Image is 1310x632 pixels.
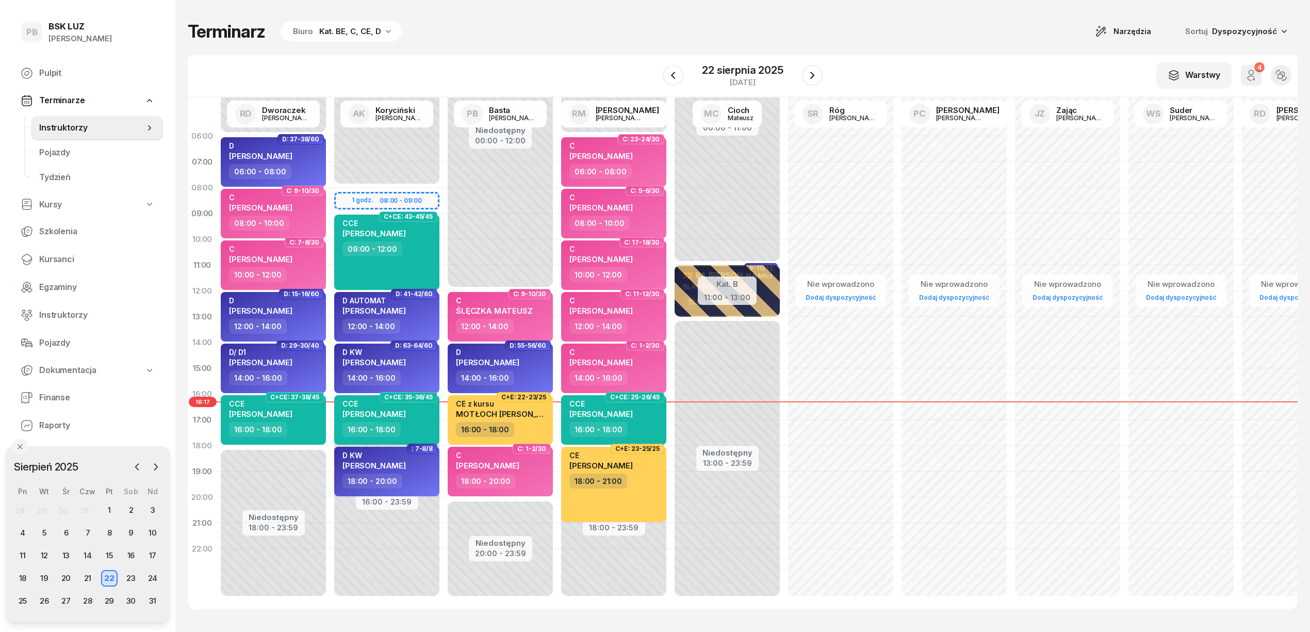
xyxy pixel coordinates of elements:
[489,115,538,121] div: [PERSON_NAME]
[58,525,74,541] div: 6
[1173,21,1298,42] button: Sortuj Dyspozycyjność
[101,593,118,609] div: 29
[340,101,433,127] a: AKKoryciński[PERSON_NAME]
[1028,291,1107,303] a: Dodaj dyspozycyjność
[39,67,155,80] span: Pulpit
[702,449,752,457] div: Niedostępny
[1168,69,1220,82] div: Warstwy
[456,296,533,305] div: C
[702,457,752,467] div: 13:00 - 23:59
[456,319,514,334] div: 12:00 - 14:00
[229,245,292,253] div: C
[14,570,31,587] div: 18
[569,193,633,202] div: C
[936,115,986,121] div: [PERSON_NAME]
[101,547,118,564] div: 15
[513,293,546,295] span: C: 9-10/30
[1241,65,1262,86] button: 4
[569,409,633,419] span: [PERSON_NAME]
[342,422,401,437] div: 16:00 - 18:00
[342,474,402,489] div: 18:00 - 20:00
[569,296,633,305] div: C
[569,370,628,385] div: 14:00 - 16:00
[31,165,163,190] a: Tydzień
[26,28,38,37] span: PB
[569,319,627,334] div: 12:00 - 14:00
[913,109,926,118] span: PC
[1035,109,1045,118] span: JZ
[342,319,400,334] div: 12:00 - 14:00
[120,487,142,496] div: Sob
[693,101,762,127] a: MCCiochMateusz
[375,115,425,121] div: [PERSON_NAME]
[12,61,163,86] a: Pulpit
[55,487,77,496] div: Śr
[572,109,586,118] span: RM
[501,396,546,398] span: C+E: 22-23/25
[456,451,519,460] div: C
[728,106,754,114] div: Cioch
[39,364,96,377] span: Dokumentacja
[794,101,887,127] a: SRRóg[PERSON_NAME]
[229,409,292,419] span: [PERSON_NAME]
[188,278,217,304] div: 12:00
[12,193,163,217] a: Kursy
[631,345,660,347] span: C: 1-2/30
[227,101,320,127] a: RDDworaczek[PERSON_NAME]
[12,487,34,496] div: Pn
[58,593,74,609] div: 27
[10,459,83,475] span: Sierpień 2025
[342,348,406,356] div: D KW
[144,547,161,564] div: 17
[569,254,633,264] span: [PERSON_NAME]
[829,115,879,121] div: [PERSON_NAME]
[569,141,633,150] div: C
[342,219,406,228] div: CCE
[456,370,514,385] div: 14:00 - 16:00
[240,109,252,118] span: RD
[36,593,53,609] div: 26
[39,281,155,294] span: Egzaminy
[123,547,139,564] div: 16
[14,547,31,564] div: 11
[728,115,754,121] div: Mateusz
[144,570,161,587] div: 24
[475,537,526,560] button: Niedostępny20:00 - 23:59
[101,525,118,541] div: 8
[1142,278,1220,291] div: Nie wprowadzono
[1021,101,1114,127] a: JZZając[PERSON_NAME]
[48,32,112,45] div: [PERSON_NAME]
[142,487,163,496] div: Nd
[144,502,161,518] div: 3
[144,593,161,609] div: 31
[342,229,406,238] span: [PERSON_NAME]
[569,358,633,367] span: [PERSON_NAME]
[704,109,719,118] span: MC
[475,124,526,147] button: Niedostępny00:00 - 12:00
[14,593,31,609] div: 25
[188,201,217,226] div: 09:00
[702,78,783,86] div: [DATE]
[229,348,292,356] div: D/ D1
[384,216,433,218] span: C+CE: 43-45/45
[59,506,68,515] div: 30
[58,547,74,564] div: 13
[39,253,155,266] span: Kursanci
[14,525,31,541] div: 4
[569,245,633,253] div: C
[123,593,139,609] div: 30
[31,116,163,140] a: Instruktorzy
[342,461,406,471] span: [PERSON_NAME]
[384,396,433,398] span: C+CE: 35-36/45
[342,409,406,419] span: [PERSON_NAME]
[353,109,366,118] span: AK
[123,502,139,518] div: 2
[342,370,401,385] div: 14:00 - 16:00
[12,247,163,272] a: Kursanci
[624,241,660,244] span: C: 17-18/30
[1170,115,1219,121] div: [PERSON_NAME]
[596,106,659,114] div: [PERSON_NAME]
[39,171,155,184] span: Tydzień
[801,278,880,291] div: Nie wprowadzono
[31,140,163,165] a: Pojazdy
